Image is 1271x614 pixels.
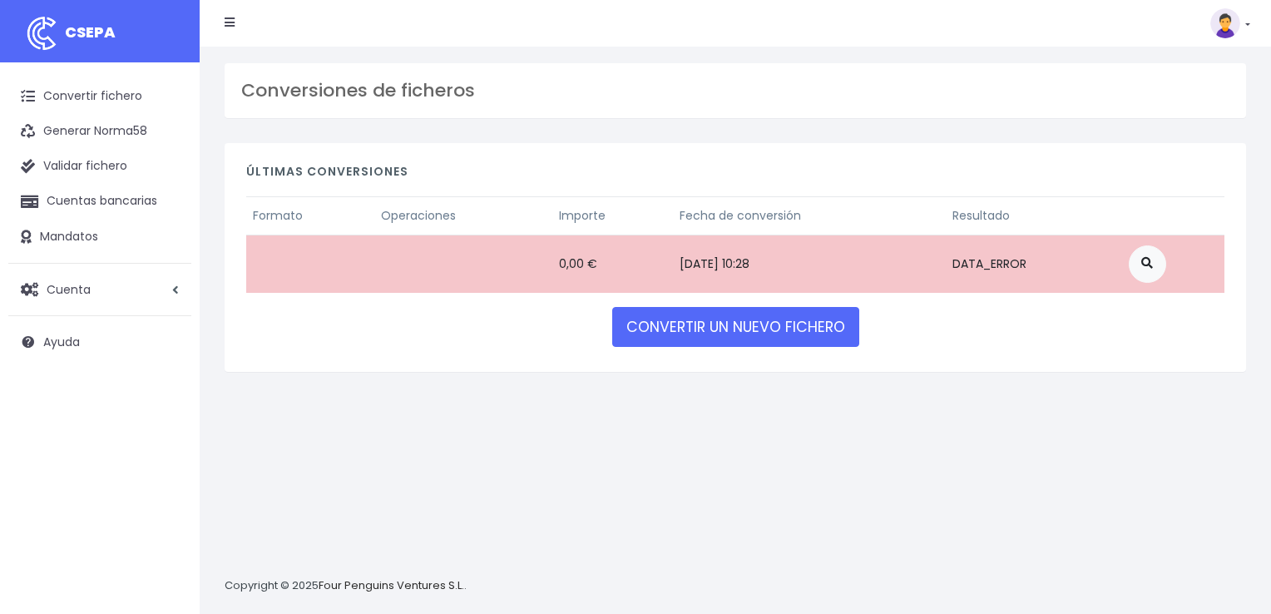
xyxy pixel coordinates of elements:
a: Four Penguins Ventures S.L. [319,577,464,593]
a: Cuentas bancarias [8,184,191,219]
img: logo [21,12,62,54]
a: Ayuda [8,324,191,359]
p: Copyright © 2025 . [225,577,467,595]
a: Convertir fichero [8,79,191,114]
a: CONVERTIR UN NUEVO FICHERO [612,307,859,347]
img: profile [1210,8,1240,38]
span: Cuenta [47,280,91,297]
th: Resultado [946,196,1122,235]
td: [DATE] 10:28 [673,235,945,293]
th: Operaciones [374,196,552,235]
a: Cuenta [8,272,191,307]
th: Importe [552,196,673,235]
th: Formato [246,196,374,235]
td: DATA_ERROR [946,235,1122,293]
a: Mandatos [8,220,191,255]
span: CSEPA [65,22,116,42]
a: Validar fichero [8,149,191,184]
h3: Conversiones de ficheros [241,80,1229,102]
th: Fecha de conversión [673,196,945,235]
h4: Últimas conversiones [246,165,1224,187]
a: Generar Norma58 [8,114,191,149]
td: 0,00 € [552,235,673,293]
span: Ayuda [43,334,80,350]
